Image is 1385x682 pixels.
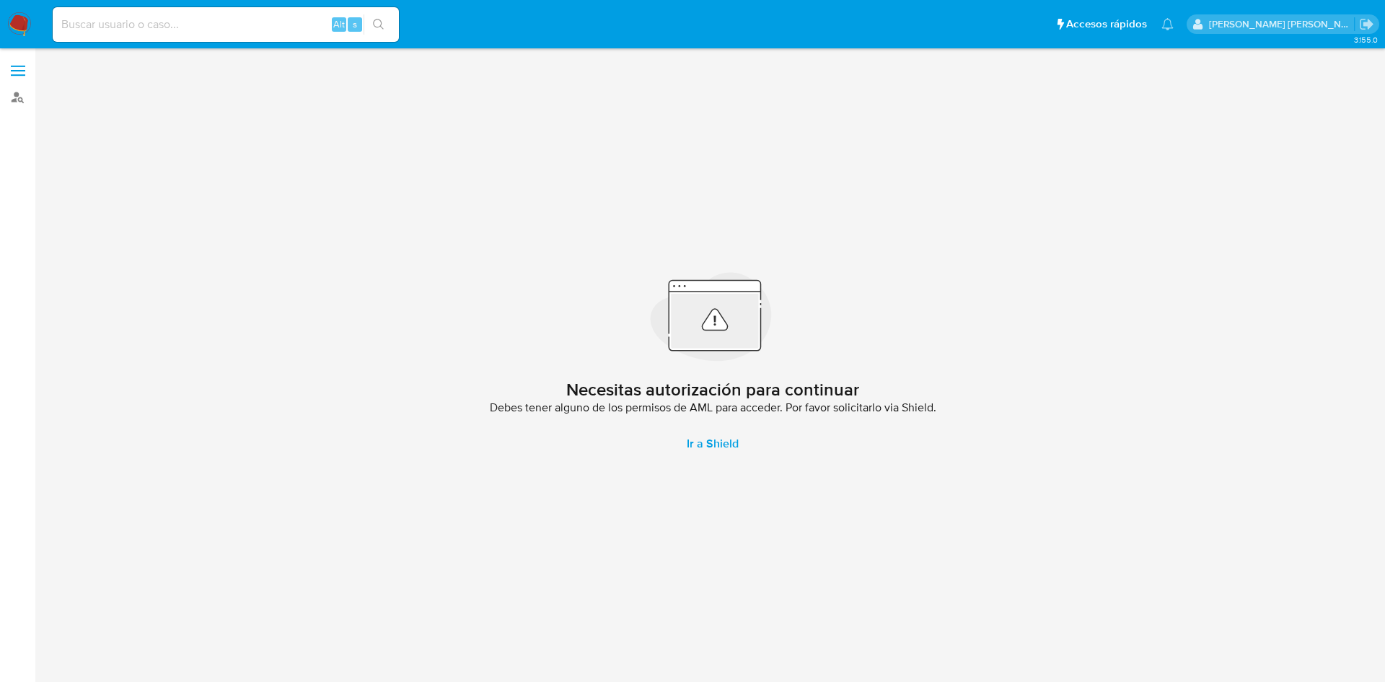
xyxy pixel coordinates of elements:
span: Debes tener alguno de los permisos de AML para acceder. Por favor solicitarlo via Shield. [490,401,936,415]
span: Alt [333,17,345,31]
span: Ir a Shield [687,427,739,461]
button: search-icon [364,14,393,35]
a: Notificaciones [1161,18,1174,30]
span: Accesos rápidos [1066,17,1147,32]
input: Buscar usuario o caso... [53,15,399,34]
a: Salir [1359,17,1374,32]
h2: Necesitas autorización para continuar [566,379,859,401]
p: ext_jesssali@mercadolibre.com.mx [1209,17,1355,31]
span: s [353,17,357,31]
a: Ir a Shield [669,427,756,461]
